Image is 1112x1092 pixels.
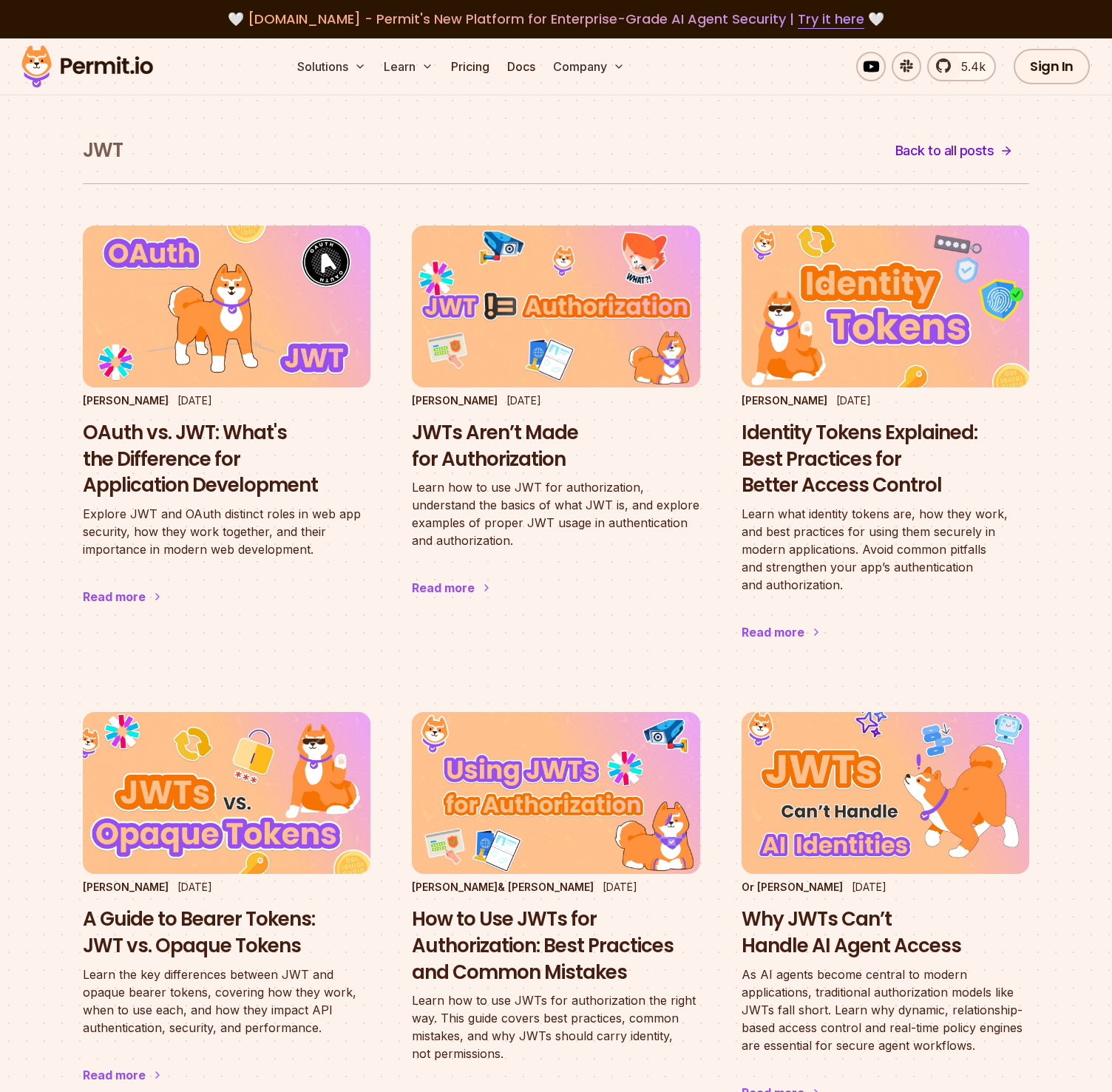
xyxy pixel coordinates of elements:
[412,225,699,387] img: JWTs Aren’t Made for Authorization
[15,41,160,92] img: Permit logo
[83,880,169,895] p: [PERSON_NAME]
[742,906,1029,960] h3: Why JWTs Can’t Handle AI Agent Access
[927,52,996,81] a: 5.4k
[742,420,1029,499] h3: Identity Tokens Explained: Best Practices for Better Access Control
[412,478,699,549] p: Learn how to use JWT for authorization, understand the basics of what JWT is, and explore example...
[378,52,439,81] button: Learn
[83,966,370,1037] p: Learn the key differences between JWT and opaque bearer tokens, covering how they work, when to u...
[501,52,541,81] a: Docs
[742,966,1029,1054] p: As AI agents become central to modern applications, traditional authorization models like JWTs fa...
[83,588,146,606] div: Read more
[836,394,871,407] time: [DATE]
[603,881,637,893] time: [DATE]
[742,505,1029,594] p: Learn what identity tokens are, how they work, and best practices for using them securely in mode...
[412,225,699,626] a: JWTs Aren’t Made for Authorization[PERSON_NAME][DATE]JWTs Aren’t Made for AuthorizationLearn how ...
[248,10,864,28] span: [DOMAIN_NAME] - Permit's New Platform for Enterprise-Grade AI Agent Security |
[1014,49,1090,84] a: Sign In
[412,420,699,473] h3: JWTs Aren’t Made for Authorization
[742,225,1029,671] a: Identity Tokens Explained: Best Practices for Better Access Control[PERSON_NAME][DATE]Identity To...
[177,394,212,407] time: [DATE]
[742,225,1029,387] img: Identity Tokens Explained: Best Practices for Better Access Control
[83,1066,146,1084] div: Read more
[35,9,1077,30] div: 🤍 🤍
[177,881,212,893] time: [DATE]
[742,880,843,895] p: Or [PERSON_NAME]
[412,880,594,895] p: [PERSON_NAME] & [PERSON_NAME]
[412,712,699,874] img: How to Use JWTs for Authorization: Best Practices and Common Mistakes
[83,225,370,635] a: OAuth vs. JWT: What's the Difference for Application Development[PERSON_NAME][DATE]OAuth vs. JWT:...
[506,394,541,407] time: [DATE]
[412,579,475,597] div: Read more
[83,225,370,387] img: OAuth vs. JWT: What's the Difference for Application Development
[83,505,370,558] p: Explore JWT and OAuth distinct roles in web app security, how they work together, and their impor...
[895,140,994,161] span: Back to all posts
[83,906,370,960] h3: A Guide to Bearer Tokens: JWT vs. Opaque Tokens
[879,133,1030,169] a: Back to all posts
[412,393,498,408] p: [PERSON_NAME]
[798,10,864,29] a: Try it here
[412,906,699,986] h3: How to Use JWTs for Authorization: Best Practices and Common Mistakes
[83,393,169,408] p: [PERSON_NAME]
[83,420,370,499] h3: OAuth vs. JWT: What's the Difference for Application Development
[291,52,372,81] button: Solutions
[83,712,370,874] img: A Guide to Bearer Tokens: JWT vs. Opaque Tokens
[852,881,886,893] time: [DATE]
[742,712,1029,874] img: Why JWTs Can’t Handle AI Agent Access
[83,138,123,164] h1: JWT
[952,58,986,75] span: 5.4k
[445,52,495,81] a: Pricing
[547,52,631,81] button: Company
[412,991,699,1062] p: Learn how to use JWTs for authorization the right way. This guide covers best practices, common m...
[742,393,827,408] p: [PERSON_NAME]
[742,623,804,641] div: Read more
